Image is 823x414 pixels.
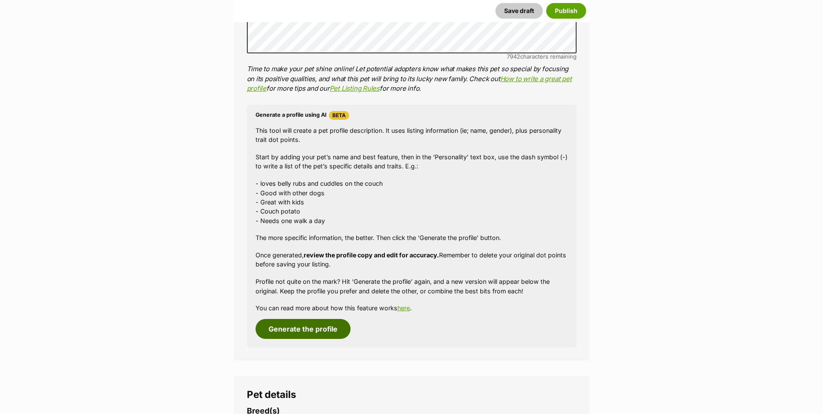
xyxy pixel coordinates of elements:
[247,388,296,400] span: Pet details
[495,3,543,19] button: Save draft
[247,75,572,93] a: How to write a great pet profile
[330,84,380,92] a: Pet Listing Rules
[247,64,577,94] p: Time to make your pet shine online! Let potential adopters know what makes this pet so special by...
[256,303,568,312] p: You can read more about how this feature works .
[256,152,568,171] p: Start by adding your pet’s name and best feature, then in the ‘Personality’ text box, use the das...
[256,233,568,242] p: The more specific information, the better. Then click the ‘Generate the profile’ button.
[256,277,568,296] p: Profile not quite on the mark? Hit ‘Generate the profile’ again, and a new version will appear be...
[397,304,410,312] a: here
[304,251,439,259] strong: review the profile copy and edit for accuracy.
[507,53,520,60] span: 7942
[256,126,568,145] p: This tool will create a pet profile description. It uses listing information (ie; name, gender), ...
[256,319,351,339] button: Generate the profile
[256,250,568,269] p: Once generated, Remember to delete your original dot points before saving your listing.
[247,53,577,60] div: characters remaining
[546,3,586,19] button: Publish
[256,179,568,225] p: - loves belly rubs and cuddles on the couch - Good with other dogs - Great with kids - Couch pota...
[256,111,568,120] h4: Generate a profile using AI
[329,111,349,120] span: Beta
